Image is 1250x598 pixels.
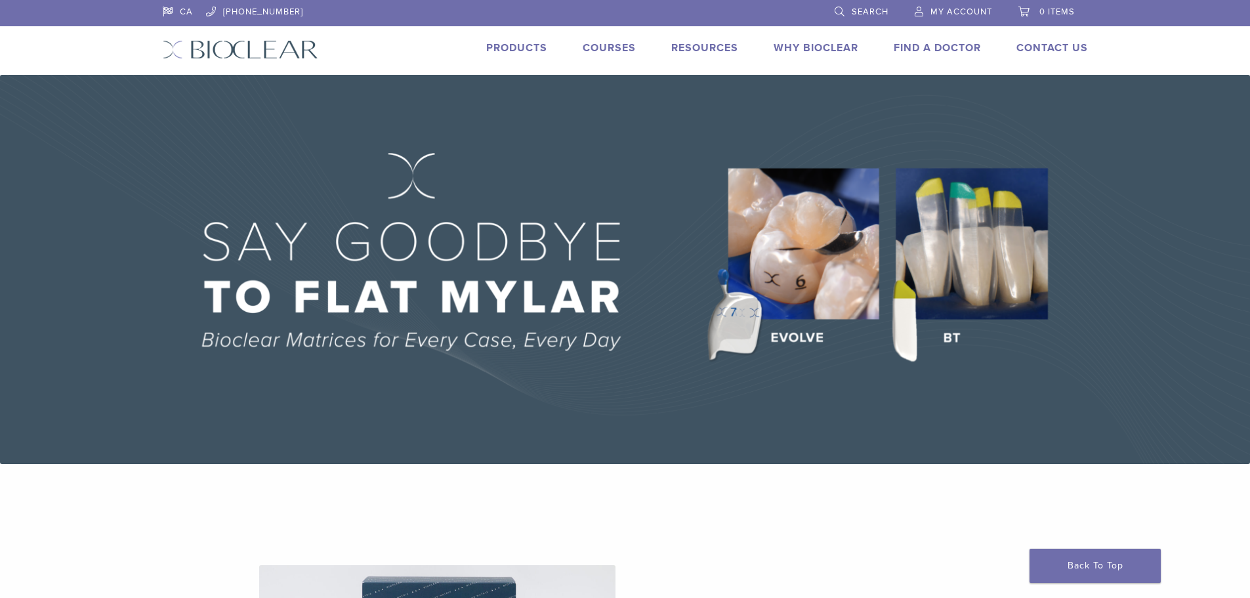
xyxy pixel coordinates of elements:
[1039,7,1075,17] span: 0 items
[930,7,992,17] span: My Account
[894,41,981,54] a: Find A Doctor
[774,41,858,54] a: Why Bioclear
[486,41,547,54] a: Products
[583,41,636,54] a: Courses
[163,40,318,59] img: Bioclear
[1016,41,1088,54] a: Contact Us
[852,7,888,17] span: Search
[671,41,738,54] a: Resources
[1030,549,1161,583] a: Back To Top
